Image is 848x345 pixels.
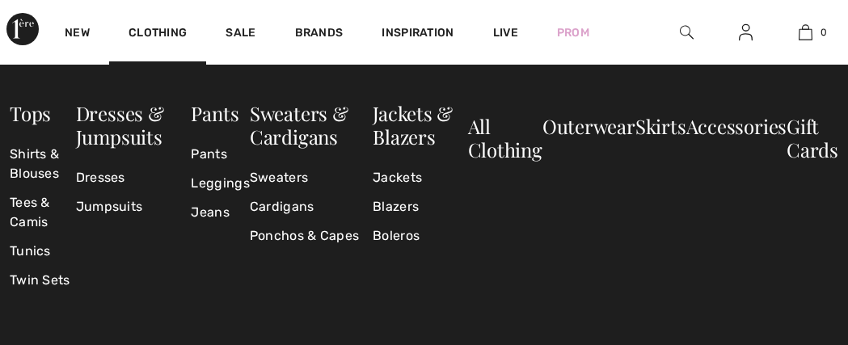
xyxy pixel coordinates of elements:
a: Clothing [129,26,187,43]
a: Sale [226,26,255,43]
a: Dresses [76,163,192,192]
a: Boleros [373,221,467,250]
a: Tops [10,100,51,126]
a: Pants [191,100,238,126]
a: Brands [295,26,344,43]
a: Outerwear [542,113,635,139]
a: Blazers [373,192,467,221]
img: My Bag [799,23,812,42]
a: Prom [557,24,589,41]
a: 0 [777,23,834,42]
a: Jumpsuits [76,192,192,221]
a: New [65,26,90,43]
a: Tunics [10,237,76,266]
a: Accessories [686,113,787,139]
a: Sign In [726,23,766,43]
a: Pants [191,140,249,169]
a: Cardigans [250,192,373,221]
a: Shirts & Blouses [10,140,76,188]
a: Jackets & Blazers [373,100,453,149]
a: Sweaters [250,163,373,192]
a: Leggings [191,169,249,198]
a: All Clothing [468,113,542,162]
a: Tees & Camis [10,188,76,237]
a: Gift Cards [787,113,838,162]
a: Skirts [635,113,686,139]
img: search the website [680,23,694,42]
a: Jeans [191,198,249,227]
a: Jackets [373,163,467,192]
img: My Info [739,23,753,42]
span: Inspiration [382,26,454,43]
span: 0 [821,25,827,40]
a: Sweaters & Cardigans [250,100,348,149]
a: Ponchos & Capes [250,221,373,250]
img: 1ère Avenue [6,13,39,45]
a: Dresses & Jumpsuits [76,100,164,149]
a: Live [493,24,518,41]
a: Twin Sets [10,266,76,295]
